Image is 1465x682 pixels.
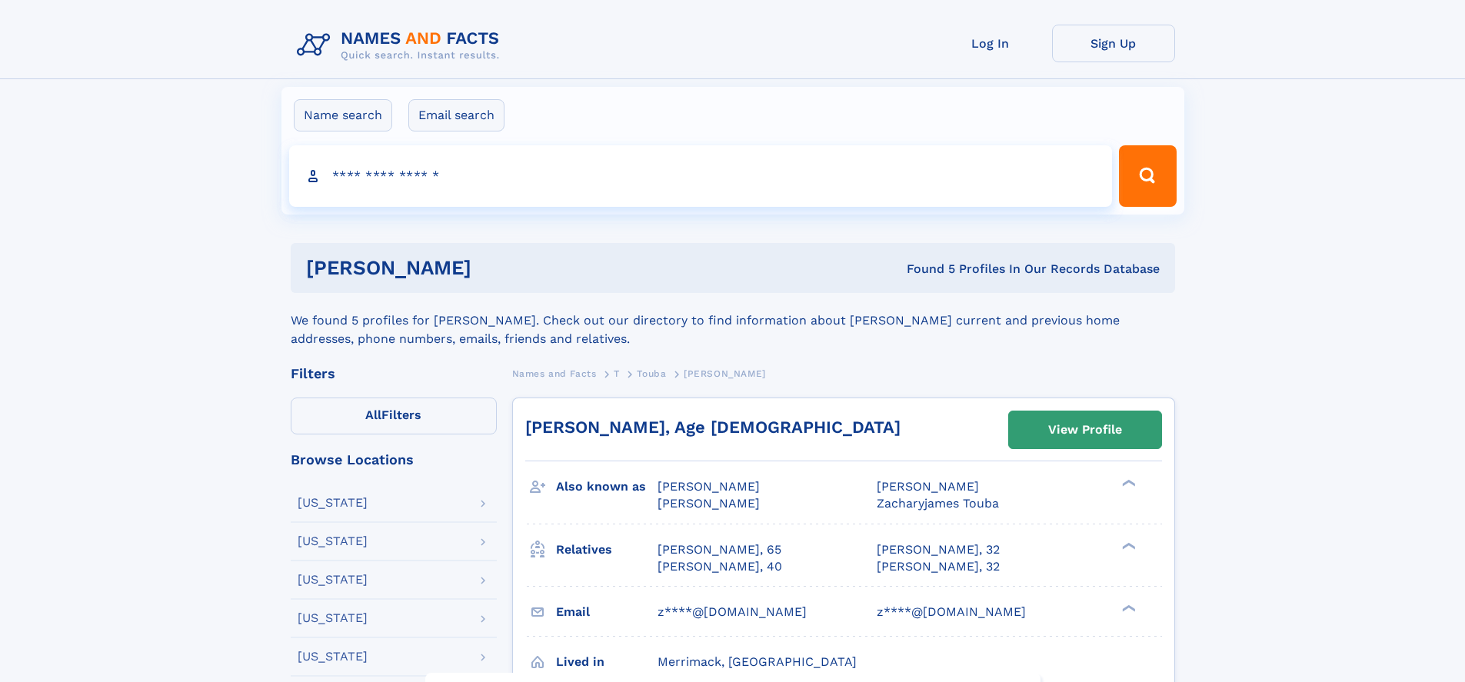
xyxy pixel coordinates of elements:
[525,418,901,437] a: [PERSON_NAME], Age [DEMOGRAPHIC_DATA]
[658,558,782,575] a: [PERSON_NAME], 40
[637,364,666,383] a: Touba
[658,479,760,494] span: [PERSON_NAME]
[658,541,781,558] a: [PERSON_NAME], 65
[298,535,368,547] div: [US_STATE]
[365,408,381,422] span: All
[877,541,1000,558] a: [PERSON_NAME], 32
[291,293,1175,348] div: We found 5 profiles for [PERSON_NAME]. Check out our directory to find information about [PERSON_...
[929,25,1052,62] a: Log In
[1118,603,1137,613] div: ❯
[512,364,597,383] a: Names and Facts
[298,574,368,586] div: [US_STATE]
[1052,25,1175,62] a: Sign Up
[1118,478,1137,488] div: ❯
[298,497,368,509] div: [US_STATE]
[1119,145,1176,207] button: Search Button
[658,496,760,511] span: [PERSON_NAME]
[556,537,658,563] h3: Relatives
[1009,411,1161,448] a: View Profile
[408,99,504,131] label: Email search
[1048,412,1122,447] div: View Profile
[291,25,512,66] img: Logo Names and Facts
[637,368,666,379] span: Touba
[689,261,1160,278] div: Found 5 Profiles In Our Records Database
[658,654,857,669] span: Merrimack, [GEOGRAPHIC_DATA]
[294,99,392,131] label: Name search
[614,364,620,383] a: T
[877,496,999,511] span: Zacharyjames Touba
[291,367,497,381] div: Filters
[298,650,368,663] div: [US_STATE]
[291,398,497,434] label: Filters
[684,368,766,379] span: [PERSON_NAME]
[556,649,658,675] h3: Lived in
[614,368,620,379] span: T
[298,612,368,624] div: [US_STATE]
[306,258,689,278] h1: [PERSON_NAME]
[877,558,1000,575] a: [PERSON_NAME], 32
[291,453,497,467] div: Browse Locations
[289,145,1113,207] input: search input
[877,479,979,494] span: [PERSON_NAME]
[556,474,658,500] h3: Also known as
[1118,541,1137,551] div: ❯
[556,599,658,625] h3: Email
